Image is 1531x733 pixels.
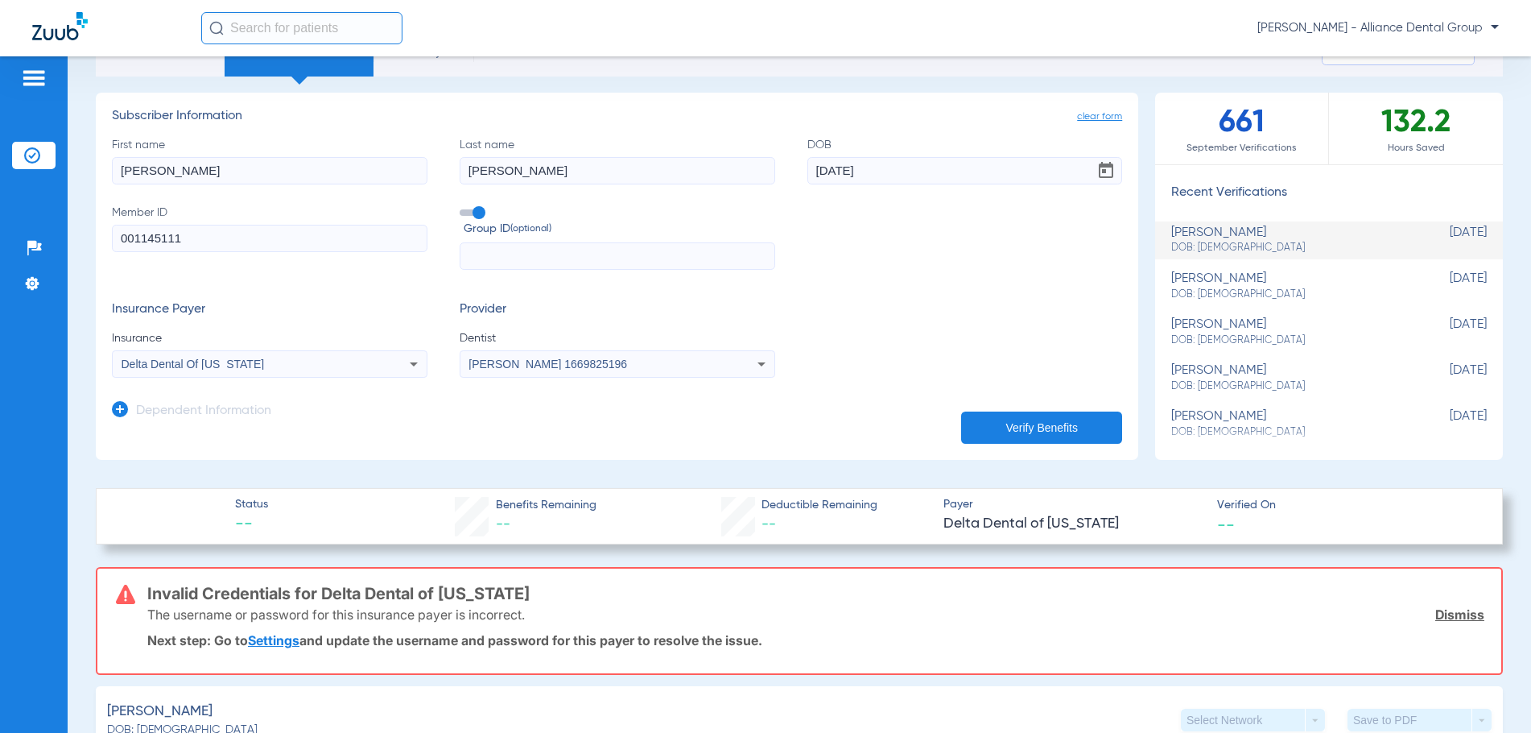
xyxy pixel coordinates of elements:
span: DOB: [DEMOGRAPHIC_DATA] [1171,288,1406,302]
span: -- [1217,516,1235,532]
span: [DATE] [1406,409,1487,439]
h3: Recent Verifications [1155,185,1503,201]
img: Zuub Logo [32,12,88,40]
span: Verified On [1217,497,1477,514]
span: -- [761,517,776,532]
input: DOBOpen calendar [807,157,1123,184]
span: -- [235,514,268,536]
span: Group ID [464,221,775,238]
div: [PERSON_NAME] [1171,271,1406,301]
div: [PERSON_NAME] [1171,363,1406,393]
span: [DATE] [1406,271,1487,301]
span: September Verifications [1155,140,1328,156]
div: [PERSON_NAME] [1171,226,1406,255]
p: Next step: Go to and update the username and password for this payer to resolve the issue. [147,632,1484,648]
p: The username or password for this insurance payer is incorrect. [147,607,525,623]
span: -- [496,517,510,532]
label: Member ID [112,205,427,271]
a: Settings [248,632,299,648]
span: [PERSON_NAME] 1669825196 [468,358,627,371]
input: Search for patients [201,12,402,44]
button: Open calendar [1090,155,1122,187]
div: [PERSON_NAME] [1171,409,1406,439]
span: Delta Dental Of [US_STATE] [122,358,265,371]
input: First name [112,157,427,184]
div: 132.2 [1329,93,1503,164]
span: Status [235,496,268,513]
label: Last name [460,137,775,184]
span: Payer [943,496,1203,513]
label: First name [112,137,427,184]
input: Last name [460,157,775,184]
span: Benefits Remaining [496,497,596,514]
span: [DATE] [1406,363,1487,393]
img: hamburger-icon [21,68,47,88]
span: Deductible Remaining [761,497,877,514]
img: Search Icon [209,21,224,35]
img: error-icon [116,585,135,604]
div: [PERSON_NAME] [1171,317,1406,347]
div: 661 [1155,93,1329,164]
span: [DATE] [1406,317,1487,347]
span: DOB: [DEMOGRAPHIC_DATA] [1171,333,1406,348]
input: Member ID [112,225,427,252]
button: Verify Benefits [961,412,1122,444]
h3: Subscriber Information [112,109,1122,125]
h3: Provider [460,302,775,318]
a: Dismiss [1435,607,1484,623]
h3: Invalid Credentials for Delta Dental of [US_STATE] [147,586,1484,602]
label: DOB [807,137,1123,184]
span: DOB: [DEMOGRAPHIC_DATA] [1171,425,1406,440]
span: DOB: [DEMOGRAPHIC_DATA] [1171,379,1406,394]
span: DOB: [DEMOGRAPHIC_DATA] [1171,241,1406,255]
span: clear form [1077,109,1122,125]
h3: Insurance Payer [112,302,427,318]
small: (optional) [510,221,551,238]
span: Delta Dental of [US_STATE] [943,514,1203,534]
h3: Dependent Information [136,404,271,420]
span: Hours Saved [1329,140,1503,156]
span: [DATE] [1406,226,1487,255]
span: [PERSON_NAME] [107,702,213,722]
span: [PERSON_NAME] - Alliance Dental Group [1257,20,1499,36]
span: Dentist [460,330,775,346]
span: Insurance [112,330,427,346]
